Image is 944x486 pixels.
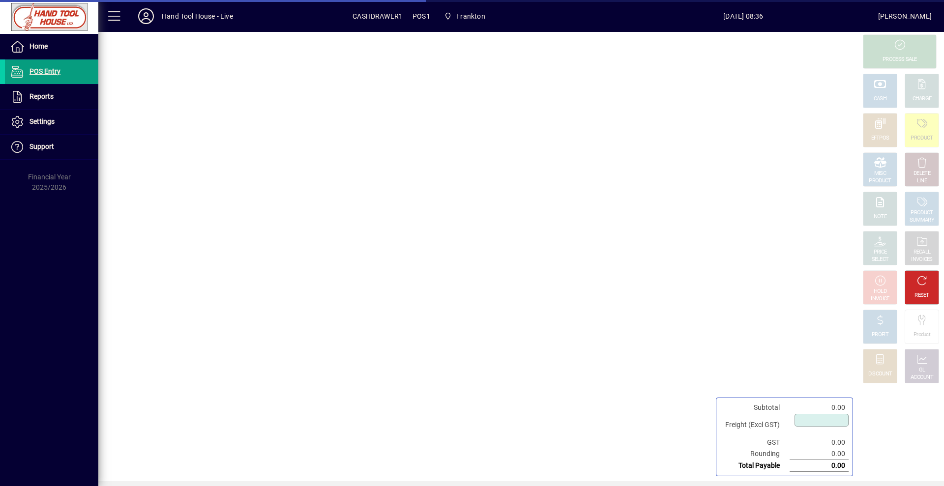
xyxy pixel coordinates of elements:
[456,8,485,24] span: Frankton
[440,7,489,25] span: Frankton
[883,56,917,63] div: PROCESS SALE
[874,170,886,177] div: MISC
[720,437,790,448] td: GST
[720,402,790,413] td: Subtotal
[413,8,430,24] span: POS1
[911,209,933,217] div: PRODUCT
[353,8,403,24] span: CASHDRAWER1
[790,402,849,413] td: 0.00
[790,448,849,460] td: 0.00
[5,110,98,134] a: Settings
[874,288,886,295] div: HOLD
[720,413,790,437] td: Freight (Excl GST)
[869,177,891,185] div: PRODUCT
[914,249,931,256] div: RECALL
[720,448,790,460] td: Rounding
[913,95,932,103] div: CHARGE
[5,85,98,109] a: Reports
[917,177,927,185] div: LINE
[871,135,889,142] div: EFTPOS
[5,135,98,159] a: Support
[29,92,54,100] span: Reports
[609,8,878,24] span: [DATE] 08:36
[162,8,233,24] div: Hand Tool House - Live
[878,8,932,24] div: [PERSON_NAME]
[29,117,55,125] span: Settings
[872,331,888,339] div: PROFIT
[790,437,849,448] td: 0.00
[872,256,889,263] div: SELECT
[874,249,887,256] div: PRICE
[919,367,925,374] div: GL
[914,331,930,339] div: Product
[911,135,933,142] div: PRODUCT
[130,7,162,25] button: Profile
[29,67,60,75] span: POS Entry
[874,95,886,103] div: CASH
[5,34,98,59] a: Home
[874,213,886,221] div: NOTE
[871,295,889,303] div: INVOICE
[868,371,892,378] div: DISCOUNT
[29,143,54,150] span: Support
[914,292,929,299] div: RESET
[910,217,934,224] div: SUMMARY
[720,460,790,472] td: Total Payable
[914,170,930,177] div: DELETE
[29,42,48,50] span: Home
[911,256,932,263] div: INVOICES
[790,460,849,472] td: 0.00
[911,374,933,381] div: ACCOUNT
